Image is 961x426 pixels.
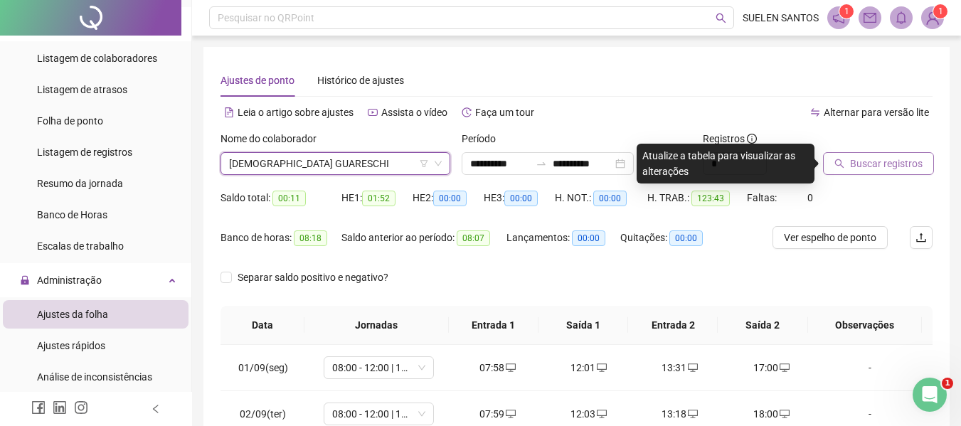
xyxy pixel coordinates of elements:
span: desktop [504,409,516,419]
span: 0 [807,192,813,203]
th: Entrada 2 [628,306,718,345]
button: Ver espelho de ponto [772,226,888,249]
span: file-text [224,107,234,117]
span: youtube [368,107,378,117]
div: 12:01 [555,360,623,376]
span: Folha de ponto [37,115,103,127]
label: Nome do colaborador [221,131,326,147]
div: 18:00 [737,406,805,422]
span: Registros [703,131,757,147]
th: Observações [808,306,922,345]
span: desktop [778,363,790,373]
span: 01/09(seg) [238,362,288,373]
div: Quitações: [620,230,720,246]
span: Ajustes rápidos [37,340,105,351]
div: Atualize a tabela para visualizar as alterações [637,144,814,183]
span: filter [420,159,428,168]
span: 123:43 [691,191,730,206]
span: desktop [778,409,790,419]
div: Saldo total: [221,190,341,206]
span: instagram [74,400,88,415]
span: desktop [595,409,607,419]
div: 12:03 [555,406,623,422]
span: 00:00 [669,230,703,246]
span: 08:00 - 12:00 | 13:12 - 18:00 [332,357,425,378]
span: desktop [686,409,698,419]
div: Banco de horas: [221,230,341,246]
div: H. TRAB.: [647,190,747,206]
span: Observações [819,317,910,333]
sup: Atualize o seu contato no menu Meus Dados [933,4,947,18]
span: swap-right [536,158,547,169]
span: Faltas: [747,192,779,203]
div: H. NOT.: [555,190,647,206]
div: HE 2: [413,190,484,206]
span: Leia o artigo sobre ajustes [238,107,354,118]
span: 08:00 - 12:00 | 13:12 - 18:00 [332,403,425,425]
sup: 1 [839,4,854,18]
div: Lançamentos: [506,230,620,246]
iframe: Intercom live chat [913,378,947,412]
span: desktop [595,363,607,373]
span: to [536,158,547,169]
th: Saída 1 [538,306,628,345]
span: Ajustes da folha [37,309,108,320]
th: Saída 2 [718,306,807,345]
div: - [828,360,912,376]
span: 08:07 [457,230,490,246]
span: Buscar registros [850,156,923,171]
span: bell [895,11,908,24]
div: - [828,406,912,422]
span: Escalas de trabalho [37,240,124,252]
span: Alternar para versão lite [824,107,929,118]
span: 1 [844,6,849,16]
span: desktop [686,363,698,373]
span: 02/09(ter) [240,408,286,420]
span: left [151,404,161,414]
th: Jornadas [304,306,449,345]
div: HE 3: [484,190,555,206]
span: SUELEN SANTOS [743,10,819,26]
div: 07:58 [464,360,532,376]
span: search [716,13,726,23]
span: JAINE GUARESCHI [229,153,442,174]
span: mail [864,11,876,24]
span: search [834,159,844,169]
span: notification [832,11,845,24]
span: Resumo da jornada [37,178,123,189]
div: 17:00 [737,360,805,376]
th: Data [221,306,304,345]
span: Assista o vídeo [381,107,447,118]
span: linkedin [53,400,67,415]
span: facebook [31,400,46,415]
label: Período [462,131,505,147]
span: 00:00 [504,191,538,206]
button: Buscar registros [823,152,934,175]
span: Listagem de registros [37,147,132,158]
span: 00:11 [272,191,306,206]
span: 00:00 [593,191,627,206]
span: lock [20,275,30,285]
span: info-circle [747,134,757,144]
div: 07:59 [464,406,532,422]
span: Ajustes de ponto [221,75,294,86]
span: 00:00 [433,191,467,206]
span: 00:00 [572,230,605,246]
span: 1 [942,378,953,389]
img: 39589 [922,7,943,28]
span: 01:52 [362,191,395,206]
span: Listagem de atrasos [37,84,127,95]
span: down [434,159,442,168]
div: 13:18 [646,406,714,422]
div: Saldo anterior ao período: [341,230,506,246]
span: 1 [938,6,943,16]
span: desktop [504,363,516,373]
span: Listagem de colaboradores [37,53,157,64]
span: Ver espelho de ponto [784,230,876,245]
th: Entrada 1 [449,306,538,345]
span: Análise de inconsistências [37,371,152,383]
span: Histórico de ajustes [317,75,404,86]
span: Administração [37,275,102,286]
span: Separar saldo positivo e negativo? [232,270,394,285]
span: Banco de Horas [37,209,107,220]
